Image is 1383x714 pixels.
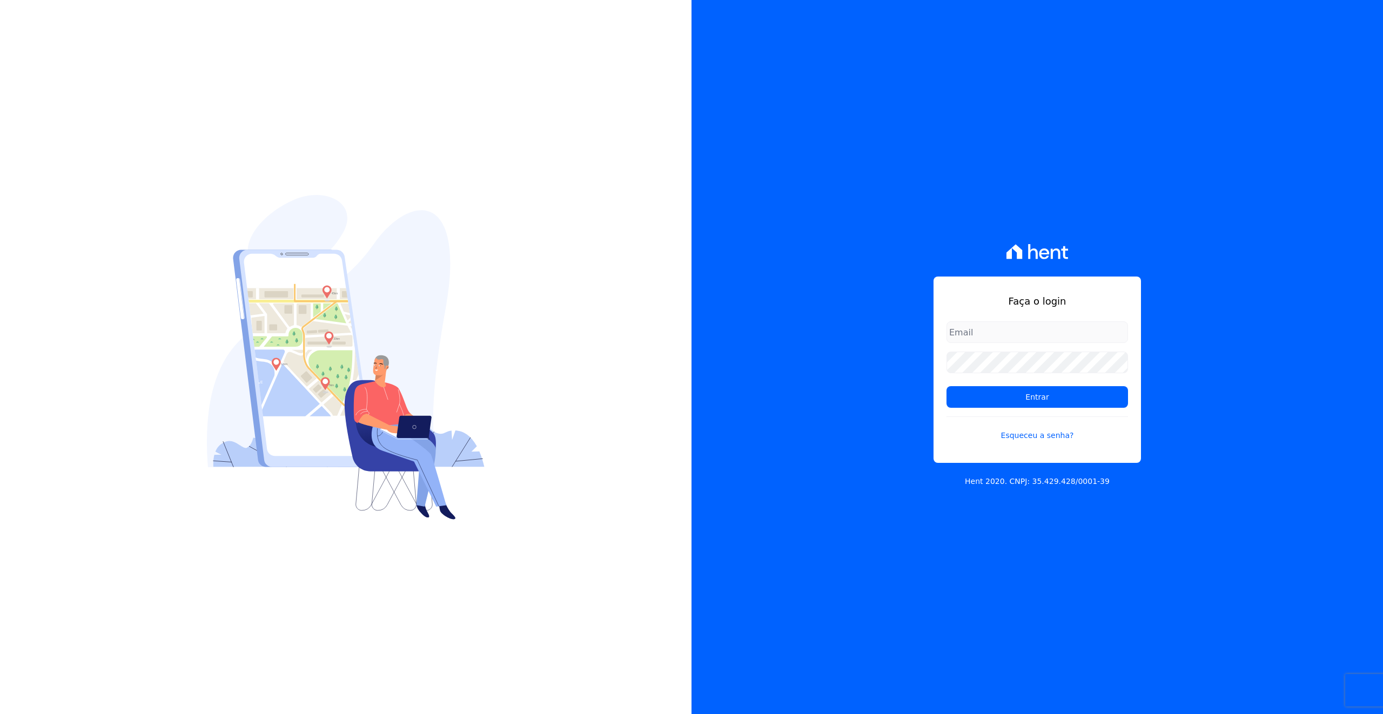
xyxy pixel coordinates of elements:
img: Login [207,195,485,520]
input: Email [946,321,1128,343]
input: Entrar [946,386,1128,408]
a: Esqueceu a senha? [946,416,1128,441]
p: Hent 2020. CNPJ: 35.429.428/0001-39 [965,476,1110,487]
h1: Faça o login [946,294,1128,308]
